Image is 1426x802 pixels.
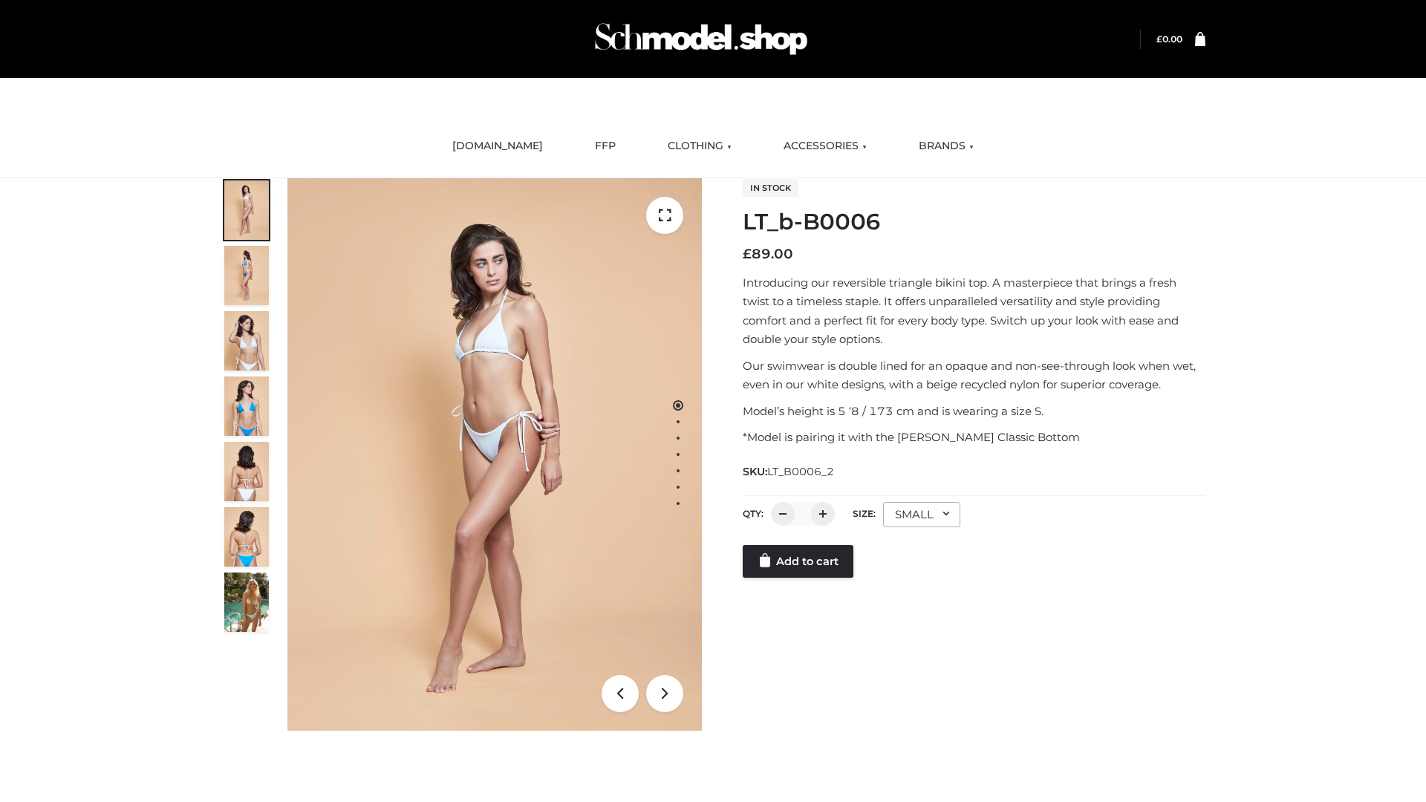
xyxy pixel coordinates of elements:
[743,508,764,519] label: QTY:
[743,246,752,262] span: £
[657,130,743,163] a: CLOTHING
[883,502,960,527] div: SMALL
[743,179,798,197] span: In stock
[1156,33,1182,45] bdi: 0.00
[743,402,1205,421] p: Model’s height is 5 ‘8 / 173 cm and is wearing a size S.
[743,463,836,480] span: SKU:
[224,442,269,501] img: ArielClassicBikiniTop_CloudNine_AzureSky_OW114ECO_7-scaled.jpg
[767,465,834,478] span: LT_B0006_2
[224,311,269,371] img: ArielClassicBikiniTop_CloudNine_AzureSky_OW114ECO_3-scaled.jpg
[743,545,853,578] a: Add to cart
[224,180,269,240] img: ArielClassicBikiniTop_CloudNine_AzureSky_OW114ECO_1-scaled.jpg
[772,130,878,163] a: ACCESSORIES
[224,246,269,305] img: ArielClassicBikiniTop_CloudNine_AzureSky_OW114ECO_2-scaled.jpg
[441,130,554,163] a: [DOMAIN_NAME]
[287,178,702,731] img: LT_b-B0006
[743,209,1205,235] h1: LT_b-B0006
[224,507,269,567] img: ArielClassicBikiniTop_CloudNine_AzureSky_OW114ECO_8-scaled.jpg
[743,428,1205,447] p: *Model is pairing it with the [PERSON_NAME] Classic Bottom
[908,130,985,163] a: BRANDS
[590,10,813,68] img: Schmodel Admin 964
[1156,33,1182,45] a: £0.00
[743,356,1205,394] p: Our swimwear is double lined for an opaque and non-see-through look when wet, even in our white d...
[224,376,269,436] img: ArielClassicBikiniTop_CloudNine_AzureSky_OW114ECO_4-scaled.jpg
[584,130,627,163] a: FFP
[1156,33,1162,45] span: £
[743,246,793,262] bdi: 89.00
[224,573,269,632] img: Arieltop_CloudNine_AzureSky2.jpg
[743,273,1205,349] p: Introducing our reversible triangle bikini top. A masterpiece that brings a fresh twist to a time...
[853,508,876,519] label: Size:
